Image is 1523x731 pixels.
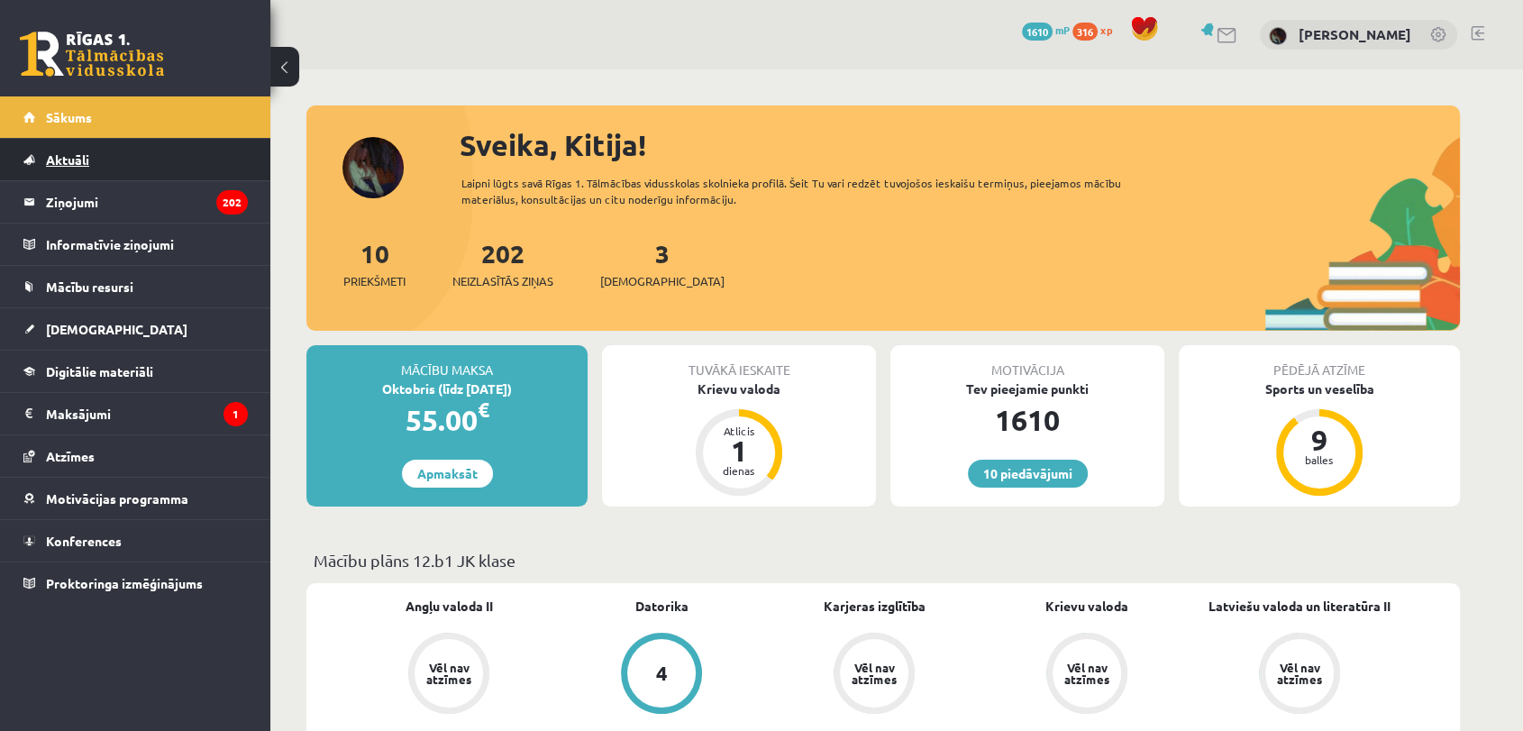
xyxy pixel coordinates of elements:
[46,533,122,549] span: Konferences
[23,562,248,604] a: Proktoringa izmēģinājums
[1022,23,1070,37] a: 1610 mP
[968,460,1088,488] a: 10 piedāvājumi
[46,224,248,265] legend: Informatīvie ziņojumi
[23,478,248,519] a: Motivācijas programma
[1292,425,1346,454] div: 9
[602,379,876,498] a: Krievu valoda Atlicis 1 dienas
[602,345,876,379] div: Tuvākā ieskaite
[46,321,187,337] span: [DEMOGRAPHIC_DATA]
[424,662,474,685] div: Vēl nav atzīmes
[555,633,768,717] a: 4
[20,32,164,77] a: Rīgas 1. Tālmācības vidusskola
[824,597,926,616] a: Karjeras izglītība
[216,190,248,215] i: 202
[306,398,588,442] div: 55.00
[46,181,248,223] legend: Ziņojumi
[1179,379,1460,498] a: Sports un veselība 9 balles
[23,351,248,392] a: Digitālie materiāli
[1055,23,1070,37] span: mP
[23,393,248,434] a: Maksājumi1
[46,448,95,464] span: Atzīmes
[1072,23,1121,37] a: 316 xp
[1292,454,1346,465] div: balles
[1100,23,1112,37] span: xp
[712,436,766,465] div: 1
[602,379,876,398] div: Krievu valoda
[656,663,668,683] div: 4
[600,272,725,290] span: [DEMOGRAPHIC_DATA]
[1072,23,1098,41] span: 316
[452,272,553,290] span: Neizlasītās ziņas
[23,139,248,180] a: Aktuāli
[890,345,1164,379] div: Motivācija
[1179,379,1460,398] div: Sports un veselība
[635,597,689,616] a: Datorika
[23,520,248,562] a: Konferences
[1062,662,1112,685] div: Vēl nav atzīmes
[980,633,1193,717] a: Vēl nav atzīmes
[1299,25,1411,43] a: [PERSON_NAME]
[768,633,980,717] a: Vēl nav atzīmes
[890,379,1164,398] div: Tev pieejamie punkti
[46,490,188,507] span: Motivācijas programma
[343,237,406,290] a: 10Priekšmeti
[890,398,1164,442] div: 1610
[46,393,248,434] legend: Maksājumi
[343,272,406,290] span: Priekšmeti
[712,425,766,436] div: Atlicis
[460,123,1460,167] div: Sveika, Kitija!
[1208,597,1391,616] a: Latviešu valoda un literatūra II
[46,151,89,168] span: Aktuāli
[1179,345,1460,379] div: Pēdējā atzīme
[1274,662,1325,685] div: Vēl nav atzīmes
[23,308,248,350] a: [DEMOGRAPHIC_DATA]
[342,633,555,717] a: Vēl nav atzīmes
[306,379,588,398] div: Oktobris (līdz [DATE])
[23,224,248,265] a: Informatīvie ziņojumi
[478,397,489,423] span: €
[1022,23,1053,41] span: 1610
[23,181,248,223] a: Ziņojumi202
[46,363,153,379] span: Digitālie materiāli
[1045,597,1128,616] a: Krievu valoda
[314,548,1453,572] p: Mācību plāns 12.b1 JK klase
[46,279,133,295] span: Mācību resursi
[461,175,1154,207] div: Laipni lūgts savā Rīgas 1. Tālmācības vidusskolas skolnieka profilā. Šeit Tu vari redzēt tuvojošo...
[452,237,553,290] a: 202Neizlasītās ziņas
[406,597,493,616] a: Angļu valoda II
[1193,633,1406,717] a: Vēl nav atzīmes
[23,96,248,138] a: Sākums
[849,662,899,685] div: Vēl nav atzīmes
[23,435,248,477] a: Atzīmes
[46,575,203,591] span: Proktoringa izmēģinājums
[306,345,588,379] div: Mācību maksa
[402,460,493,488] a: Apmaksāt
[23,266,248,307] a: Mācību resursi
[223,402,248,426] i: 1
[46,109,92,125] span: Sākums
[712,465,766,476] div: dienas
[600,237,725,290] a: 3[DEMOGRAPHIC_DATA]
[1269,27,1287,45] img: Kitija Alfus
